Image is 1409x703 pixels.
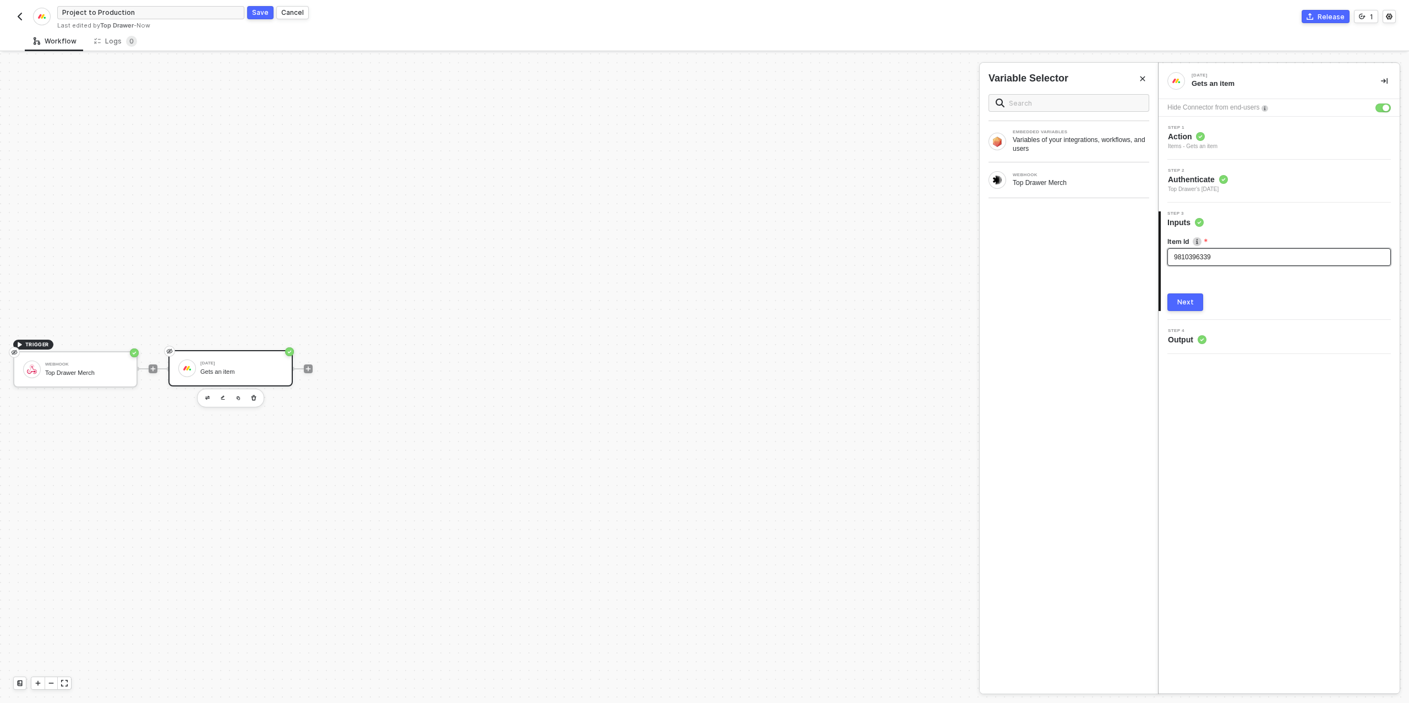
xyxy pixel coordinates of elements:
[1168,174,1228,185] span: Authenticate
[37,12,46,21] img: integration-icon
[1354,10,1378,23] button: 1
[993,136,1002,146] img: Block
[34,37,77,46] div: Workflow
[1381,78,1388,84] span: icon-collapse-right
[126,36,137,47] sup: 0
[61,680,68,686] span: icon-expand
[1167,102,1259,113] div: Hide Connector from end-users
[1168,131,1217,142] span: Action
[1386,13,1392,20] span: icon-settings
[1168,329,1206,333] span: Step 4
[1159,168,1400,194] div: Step 2Authenticate Top Drawer's [DATE]
[48,680,54,686] span: icon-minus
[1159,329,1400,345] div: Step 4Output
[13,10,26,23] button: back
[1192,79,1363,89] div: Gets an item
[1167,293,1203,311] button: Next
[1159,211,1400,311] div: Step 3Inputs Item Idicon-info9810396339Next
[15,12,24,21] img: back
[1261,105,1268,112] img: icon-info
[1168,126,1217,130] span: Step 1
[247,6,274,19] button: Save
[1013,135,1149,153] div: Variables of your integrations, workflows, and users
[993,176,1002,184] img: Block
[1370,12,1373,21] div: 1
[1167,217,1204,228] span: Inputs
[281,8,304,17] div: Cancel
[1167,211,1204,216] span: Step 3
[996,99,1004,107] img: search
[252,8,269,17] div: Save
[57,6,244,19] input: Please enter a title
[57,21,703,30] div: Last edited by - Now
[1009,97,1142,109] input: Search
[1192,73,1357,78] div: [DATE]
[1013,130,1149,134] div: EMBEDDED VARIABLES
[989,72,1068,85] div: Variable Selector
[35,680,41,686] span: icon-play
[1193,237,1202,246] img: icon-info
[1013,178,1149,187] div: Top Drawer Merch
[1168,168,1228,173] span: Step 2
[1318,12,1345,21] div: Release
[1168,185,1228,194] span: Top Drawer's [DATE]
[1168,142,1217,151] div: Items - Gets an item
[94,36,137,47] div: Logs
[1167,237,1391,246] label: Item Id
[1302,10,1350,23] button: Release
[1359,13,1366,20] span: icon-versioning
[1177,298,1194,307] div: Next
[276,6,309,19] button: Cancel
[1136,72,1149,85] button: Close
[1168,334,1206,345] span: Output
[1013,173,1149,177] div: WEBHOOK
[100,21,134,29] span: Top Drawer
[1307,13,1313,20] span: icon-commerce
[1174,253,1211,261] span: 9810396339
[1159,126,1400,151] div: Step 1Action Items - Gets an item
[1171,76,1181,86] img: integration-icon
